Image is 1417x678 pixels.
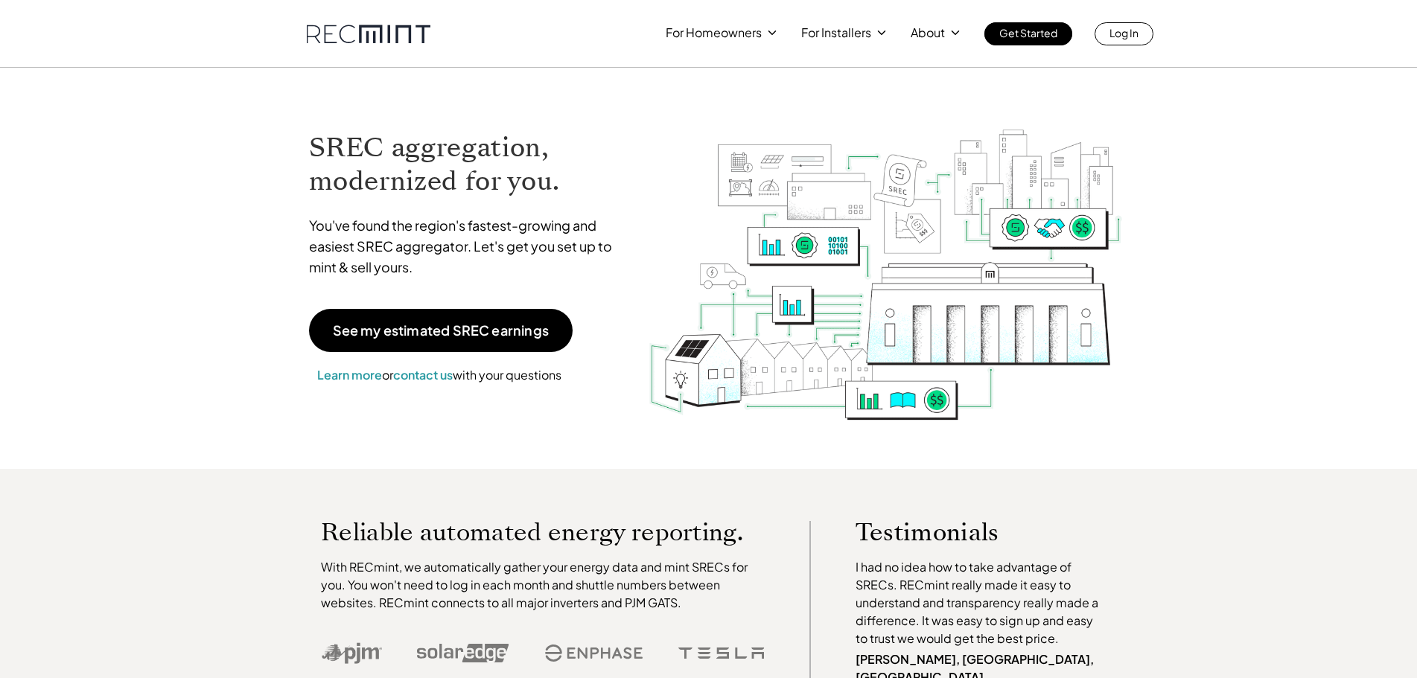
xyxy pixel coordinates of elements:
p: For Homeowners [666,22,762,43]
p: I had no idea how to take advantage of SRECs. RECmint really made it easy to understand and trans... [856,558,1106,647]
p: or with your questions [309,365,570,385]
a: Get Started [984,22,1072,45]
p: With RECmint, we automatically gather your energy data and mint SRECs for you. You won't need to ... [321,558,765,612]
p: See my estimated SREC earnings [333,324,549,337]
p: For Installers [801,22,871,43]
p: You've found the region's fastest-growing and easiest SREC aggregator. Let's get you set up to mi... [309,215,626,278]
a: contact us [393,367,453,383]
p: Testimonials [856,521,1077,543]
img: RECmint value cycle [648,90,1123,424]
a: Log In [1095,22,1153,45]
h1: SREC aggregation, modernized for you. [309,131,626,198]
p: Log In [1109,22,1139,43]
p: Reliable automated energy reporting. [321,521,765,543]
a: See my estimated SREC earnings [309,309,573,352]
a: Learn more [317,367,382,383]
p: Get Started [999,22,1057,43]
p: About [911,22,945,43]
